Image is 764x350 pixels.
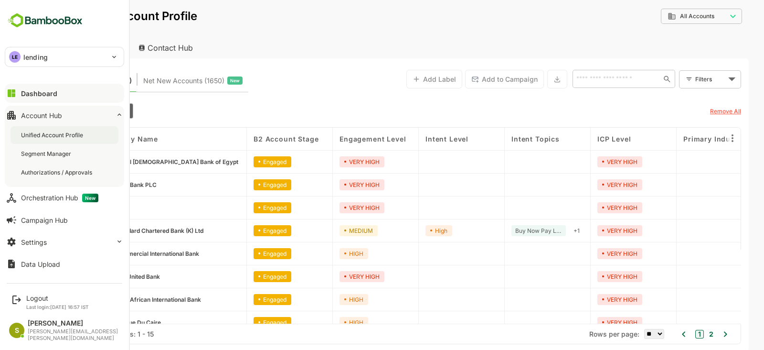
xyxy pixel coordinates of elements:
[306,225,344,236] div: MEDIUM
[97,37,168,58] div: Contact Hub
[26,294,89,302] div: Logout
[5,106,124,125] button: Account Hub
[306,156,351,167] div: VERY HIGH
[36,11,164,22] p: Unified Account Profile
[306,271,351,282] div: VERY HIGH
[306,202,351,213] div: VERY HIGH
[82,194,98,202] span: New
[220,271,258,282] div: Engaged
[673,329,680,339] button: 2
[634,12,693,21] div: All Accounts
[5,254,124,273] button: Data Upload
[29,330,120,338] div: Total Rows: 23 | Rows: 1 - 15
[564,156,609,167] div: VERY HIGH
[564,179,609,190] div: VERY HIGH
[564,135,598,143] span: ICP Level
[9,323,24,338] div: S
[21,111,62,120] div: Account Hub
[564,225,609,236] div: VERY HIGH
[197,75,206,87] span: New
[21,131,85,139] div: Unified Account Profile
[21,89,57,98] div: Dashboard
[220,317,258,328] div: Engaged
[536,225,550,236] div: + 1
[564,317,609,328] div: VERY HIGH
[647,13,681,20] span: All Accounts
[220,225,258,236] div: Engaged
[5,232,124,252] button: Settings
[220,248,258,259] div: Engaged
[110,75,191,87] span: Net New Accounts ( 1650 )
[662,74,692,84] div: Filters
[82,250,166,257] span: Commercial International Bank
[23,52,48,62] p: lending
[306,294,335,305] div: HIGH
[661,69,708,89] div: Filters
[392,135,435,143] span: Intent Level
[82,181,123,188] span: Arab Bank PLC
[373,70,429,88] button: Add Label
[5,210,124,230] button: Campaign Hub
[392,225,419,236] div: High
[662,330,670,339] button: 1
[5,11,85,30] img: BambooboxFullLogoMark.5f36c76dfaba33ec1ec1367b70bb1252.svg
[564,271,609,282] div: VERY HIGH
[220,179,258,190] div: Engaged
[21,150,73,158] div: Segment Manager
[21,260,60,268] div: Data Upload
[556,330,606,338] span: Rows per page:
[564,294,609,305] div: VERY HIGH
[220,294,258,305] div: Engaged
[514,70,534,88] button: Export the selected data as CSV
[478,135,526,143] span: Intent Topics
[21,238,47,246] div: Settings
[82,296,168,303] span: Arab African International Bank
[306,317,335,328] div: HIGH
[28,319,119,328] div: [PERSON_NAME]
[5,84,124,103] button: Dashboard
[28,328,119,341] div: [PERSON_NAME][EMAIL_ADDRESS][PERSON_NAME][DOMAIN_NAME]
[15,37,94,58] div: Account Hub
[82,227,170,234] span: Standard Chartered Bank (K) Ltd
[306,135,372,143] span: Engagement Level
[432,70,510,88] button: Add to Campaign
[220,202,258,213] div: Engaged
[67,135,125,143] span: Company name
[482,227,529,234] span: Buy Now Pay Later
[82,273,127,280] span: Ahli United Bank
[677,108,708,115] u: Remove All
[21,216,68,224] div: Campaign Hub
[650,135,711,143] span: Primary Industry
[23,103,100,119] div: B2 Account Stage
[5,188,124,208] button: Orchestration HubNew
[82,319,127,326] span: Banque Du Caire
[28,107,81,115] span: B2 Account Stage
[5,47,124,66] div: LElending
[564,248,609,259] div: VERY HIGH
[9,51,21,63] div: LE
[82,204,96,211] span: HBTF
[220,156,258,167] div: Engaged
[306,248,335,259] div: HIGH
[82,158,205,165] span: Faisal Islamic Bank of Egypt
[627,7,709,26] div: All Accounts
[26,304,89,310] p: Last login: [DATE] 16:57 IST
[29,75,98,87] span: Known accounts you’ve identified to target - imported from CRM, Offline upload, or promoted from ...
[306,179,351,190] div: VERY HIGH
[564,202,609,213] div: VERY HIGH
[21,168,94,176] div: Authorizations / Approvals
[21,194,98,202] div: Orchestration Hub
[220,135,285,143] span: B2 Account Stage
[17,9,31,23] button: back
